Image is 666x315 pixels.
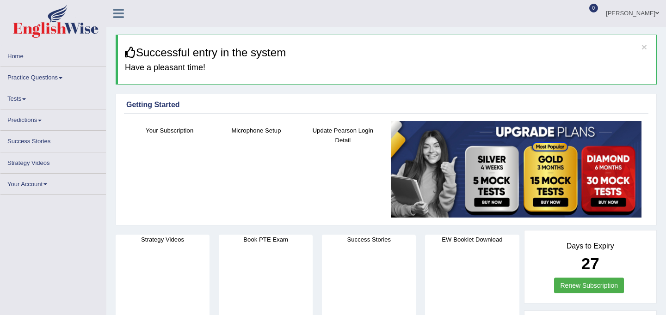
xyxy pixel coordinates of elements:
h4: EW Booklet Download [425,235,519,244]
a: Predictions [0,109,106,127]
a: Practice Questions [0,67,106,85]
a: Success Stories [0,131,106,149]
h4: Update Pearson Login Detail [304,126,382,145]
button: × [641,42,647,52]
a: Renew Subscription [554,278,624,293]
h4: Strategy Videos [116,235,210,244]
h3: Successful entry in the system [125,47,649,59]
span: 0 [589,4,598,12]
a: Home [0,46,106,64]
h4: Microphone Setup [217,126,295,135]
img: small5.jpg [391,121,641,218]
a: Your Account [0,174,106,192]
b: 27 [581,254,599,273]
h4: Success Stories [322,235,416,244]
h4: Your Subscription [131,126,208,135]
div: Getting Started [126,99,646,110]
h4: Have a pleasant time! [125,63,649,73]
h4: Book PTE Exam [219,235,313,244]
a: Strategy Videos [0,152,106,170]
a: Tests [0,88,106,106]
h4: Days to Expiry [535,242,647,250]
